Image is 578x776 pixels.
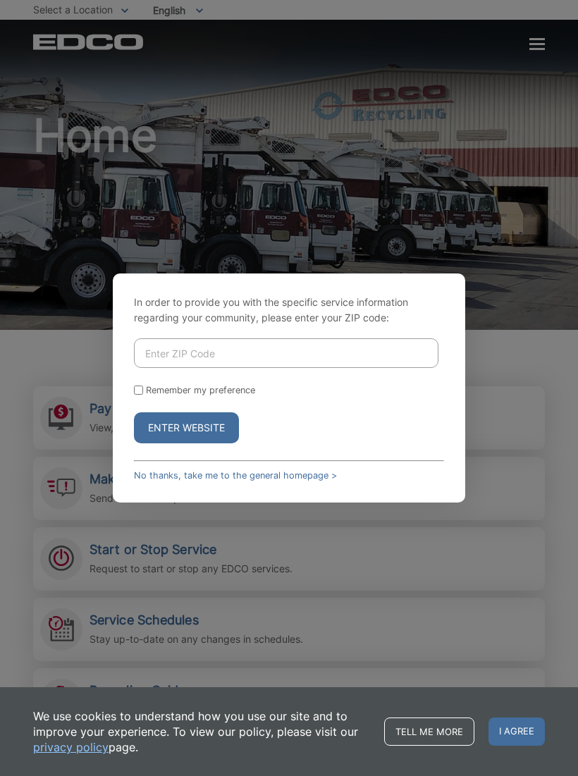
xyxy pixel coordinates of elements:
[134,295,444,326] p: In order to provide you with the specific service information regarding your community, please en...
[488,718,545,746] span: I agree
[146,385,255,395] label: Remember my preference
[134,470,337,481] a: No thanks, take me to the general homepage >
[33,708,370,755] p: We use cookies to understand how you use our site and to improve your experience. To view our pol...
[134,338,438,368] input: Enter ZIP Code
[33,739,109,755] a: privacy policy
[384,718,474,746] a: Tell me more
[134,412,239,443] button: Enter Website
